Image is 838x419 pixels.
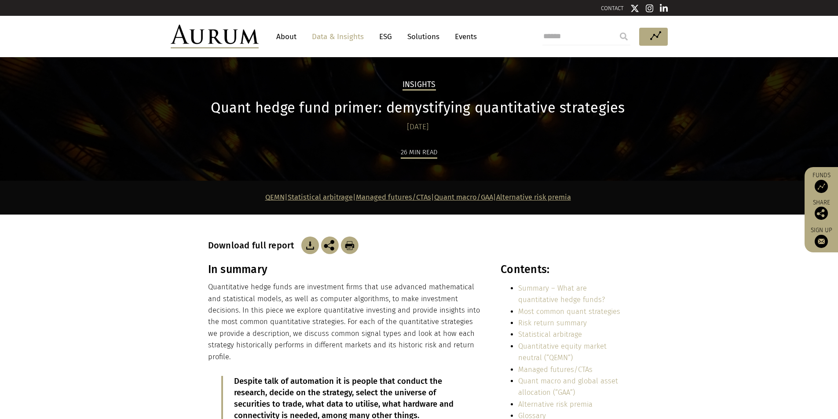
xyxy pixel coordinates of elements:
img: Sign up to our newsletter [815,235,828,248]
a: Statistical arbitrage [288,193,353,201]
a: Managed futures/CTAs [518,365,593,374]
h1: Quant hedge fund primer: demystifying quantitative strategies [208,99,628,117]
h3: Contents: [501,263,628,276]
a: Sign up [809,226,834,248]
img: Share this post [321,237,339,254]
a: Statistical arbitrage [518,330,582,339]
a: Solutions [403,29,444,45]
img: Aurum [171,25,259,48]
a: Most common quant strategies [518,307,620,316]
h3: In summary [208,263,482,276]
img: Twitter icon [630,4,639,13]
h2: Insights [403,80,436,91]
a: Events [450,29,477,45]
img: Linkedin icon [660,4,668,13]
h3: Download full report [208,240,299,251]
a: Alternative risk premia [496,193,571,201]
div: 26 min read [401,147,437,159]
a: Managed futures/CTAs [356,193,431,201]
a: About [272,29,301,45]
strong: | | | | [265,193,571,201]
a: Funds [809,171,834,193]
a: Quantitative equity market neutral (“QEMN”) [518,342,607,362]
a: Risk return summary [518,319,587,327]
img: Access Funds [815,180,828,193]
img: Share this post [815,207,828,220]
img: Download Article [301,237,319,254]
div: Share [809,200,834,220]
input: Submit [615,28,633,45]
a: CONTACT [601,5,624,11]
a: ESG [375,29,396,45]
a: Quant macro and global asset allocation (“GAA”) [518,377,618,397]
a: Alternative risk premia [518,400,593,408]
img: Download Article [341,237,359,254]
a: Summary – What are quantitative hedge funds? [518,284,605,304]
img: Instagram icon [646,4,654,13]
p: Quantitative hedge funds are investment firms that use advanced mathematical and statistical mode... [208,281,482,363]
a: QEMN [265,193,285,201]
a: Data & Insights [307,29,368,45]
div: [DATE] [208,121,628,133]
a: Quant macro/GAA [434,193,493,201]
